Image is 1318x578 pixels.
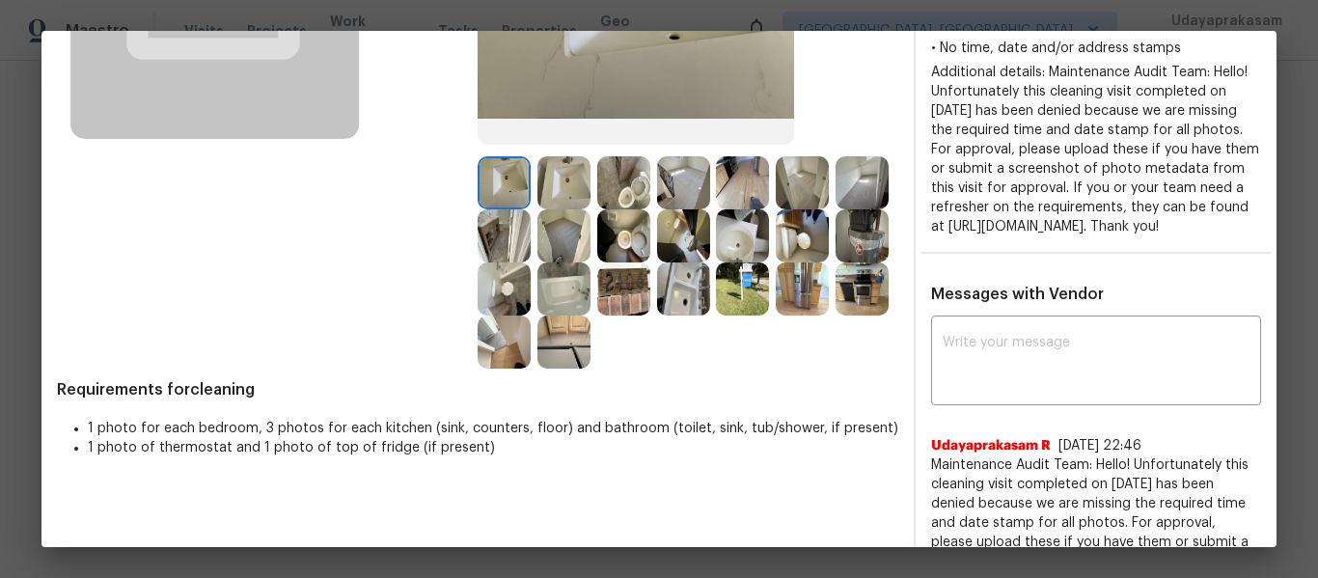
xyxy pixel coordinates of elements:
span: Additional details: Maintenance Audit Team: Hello! Unfortunately this cleaning visit completed on... [931,66,1259,234]
li: 1 photo of thermostat and 1 photo of top of fridge (if present) [88,438,898,457]
span: Udayaprakasam R [931,436,1051,455]
span: • No time, date and/or address stamps [931,41,1181,55]
span: Messages with Vendor [931,287,1104,302]
li: 1 photo for each bedroom, 3 photos for each kitchen (sink, counters, floor) and bathroom (toilet,... [88,419,898,438]
span: [DATE] 22:46 [1058,439,1141,453]
span: Requirements for cleaning [57,380,898,399]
